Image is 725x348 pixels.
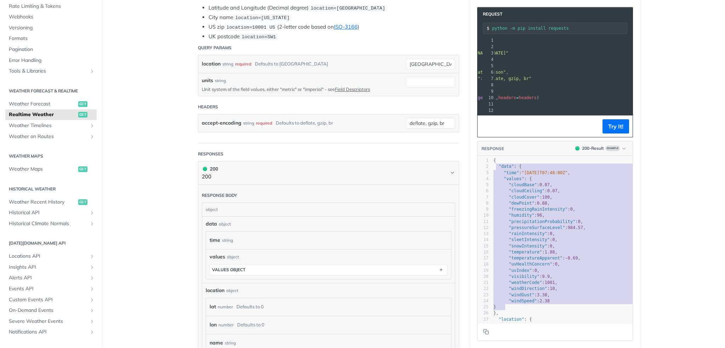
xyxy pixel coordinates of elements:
[493,274,552,279] span: : ,
[493,231,555,236] span: : ,
[89,264,95,270] button: Show subpages for Insights API
[478,170,489,176] div: 3
[9,133,87,140] span: Weather on Routes
[509,292,534,297] span: "windGust"
[9,253,87,260] span: Locations API
[9,220,87,227] span: Historical Climate Normals
[9,209,87,216] span: Historical API
[9,35,95,42] span: Formats
[493,158,496,163] span: {
[219,221,231,227] div: object
[5,295,97,305] a: Custom Events APIShow subpages for Custom Events API
[509,237,550,242] span: "sleetIntensity"
[509,213,534,218] span: "humidity"
[206,287,224,294] span: location
[478,95,486,100] span: get
[478,231,489,237] div: 13
[537,201,547,206] span: 0.88
[493,317,532,322] span: : {
[209,23,459,31] li: US zip (2-letter code based on )
[516,95,519,100] span: =
[202,192,237,199] div: Response body
[210,253,225,261] span: values
[202,165,218,173] div: 200
[310,6,385,11] span: location=[GEOGRAPHIC_DATA]
[5,316,97,327] a: Severe Weather EventsShow subpages for Severe Weather Events
[9,285,87,292] span: Events API
[509,244,547,249] span: "snowIntensity"
[493,213,545,218] span: : ,
[9,166,76,173] span: Weather Maps
[427,76,531,81] span: :
[478,219,489,225] div: 11
[78,166,87,172] span: get
[206,220,217,228] span: data
[9,68,87,75] span: Tools & Libraries
[509,250,542,255] span: "temperature"
[493,310,499,315] span: },
[537,213,542,218] span: 96
[89,286,95,292] button: Show subpages for Events API
[550,286,555,291] span: 10
[547,188,558,193] span: 0.07
[210,264,447,275] button: values object
[483,95,495,101] div: 10
[492,26,627,31] input: Request instructions
[202,59,221,69] label: location
[478,261,489,267] div: 18
[519,95,537,100] span: headers
[225,338,236,348] div: string
[545,280,555,285] span: 1001
[478,316,489,323] div: 27
[493,176,532,181] span: : {
[212,267,245,272] div: values object
[209,33,459,41] li: UK postcode
[478,188,489,194] div: 6
[509,286,547,291] span: "windDirection"
[493,298,550,303] span: :
[237,320,264,330] div: Defaults to 0
[493,182,552,187] span: : ,
[509,256,563,261] span: "temperatureApparent"
[509,225,565,230] span: "pressureSurfaceLevel"
[9,264,87,271] span: Insights API
[235,15,290,21] span: location=[US_STATE]
[568,225,583,230] span: 984.57
[335,86,370,92] a: Field Descriptors
[545,250,555,255] span: 1.88
[5,207,97,218] a: Historical APIShow subpages for Historical API
[241,34,276,40] span: location=SW1
[509,262,552,267] span: "uvHealthConcern"
[478,310,489,316] div: 26
[509,280,542,285] span: "weatherCode"
[498,95,516,100] span: headers
[78,101,87,107] span: get
[483,69,495,75] div: 6
[483,56,495,63] div: 4
[89,221,95,227] button: Show subpages for Historical Climate Normals
[478,249,489,255] div: 16
[483,107,495,114] div: 12
[276,118,333,128] div: Defaults to deflate, gzip, br
[89,297,95,303] button: Show subpages for Custom Events API
[483,75,495,82] div: 7
[210,302,216,312] label: lat
[5,33,97,44] a: Formats
[570,207,573,212] span: 0
[5,327,97,337] a: Notifications APIShow subpages for Notifications API
[198,45,232,51] div: Query Params
[256,118,272,128] div: required
[9,3,95,10] span: Rate Limiting & Tokens
[89,210,95,216] button: Show subpages for Historical API
[9,318,87,325] span: Severe Weather Events
[493,195,552,200] span: : ,
[9,111,76,118] span: Realtime Weather
[575,146,580,150] span: 200
[535,268,537,273] span: 0
[202,173,218,181] p: 200
[5,251,97,262] a: Locations APIShow subpages for Locations API
[493,207,575,212] span: : ,
[89,275,95,281] button: Show subpages for Alerts API
[89,319,95,324] button: Show subpages for Severe Weather Events
[483,37,495,44] div: 1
